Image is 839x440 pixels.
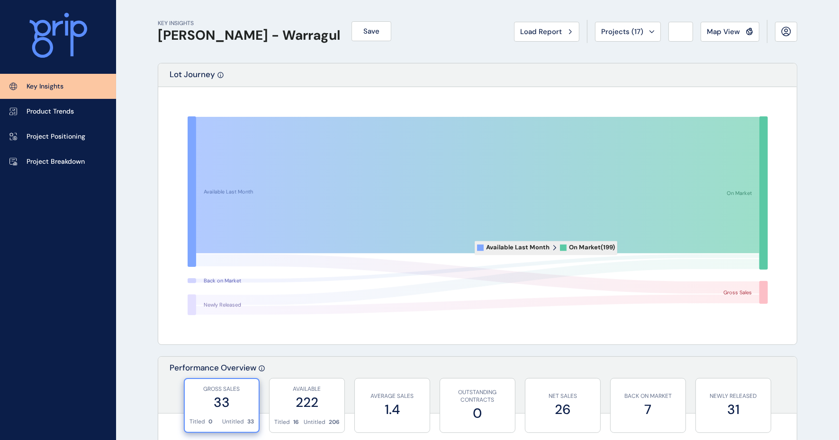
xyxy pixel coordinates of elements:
p: Product Trends [27,107,74,116]
button: Load Report [514,22,579,42]
p: Key Insights [27,82,63,91]
p: 0 [208,418,212,426]
span: Map View [707,27,740,36]
button: Save [352,21,391,41]
p: Untitled [222,418,244,426]
p: AVAILABLE [274,385,340,393]
p: GROSS SALES [189,385,254,393]
p: 206 [329,418,340,426]
p: Performance Overview [170,362,256,413]
label: 7 [615,400,681,419]
h1: [PERSON_NAME] - Warragul [158,27,340,44]
p: OUTSTANDING CONTRACTS [445,388,510,405]
p: 33 [247,418,254,426]
p: NEWLY RELEASED [701,392,766,400]
p: Titled [189,418,205,426]
label: 0 [445,404,510,422]
p: KEY INSIGHTS [158,19,340,27]
span: Projects ( 17 ) [601,27,643,36]
button: Projects (17) [595,22,661,42]
p: Titled [274,418,290,426]
p: Project Breakdown [27,157,85,167]
p: Lot Journey [170,69,215,87]
span: Save [363,26,379,36]
p: Untitled [304,418,325,426]
label: 31 [701,400,766,419]
p: 16 [293,418,299,426]
button: Map View [701,22,759,42]
p: BACK ON MARKET [615,392,681,400]
label: 33 [189,393,254,412]
span: Load Report [520,27,562,36]
label: 26 [530,400,595,419]
label: 1.4 [360,400,425,419]
p: NET SALES [530,392,595,400]
p: AVERAGE SALES [360,392,425,400]
p: Project Positioning [27,132,85,141]
label: 222 [274,393,340,412]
